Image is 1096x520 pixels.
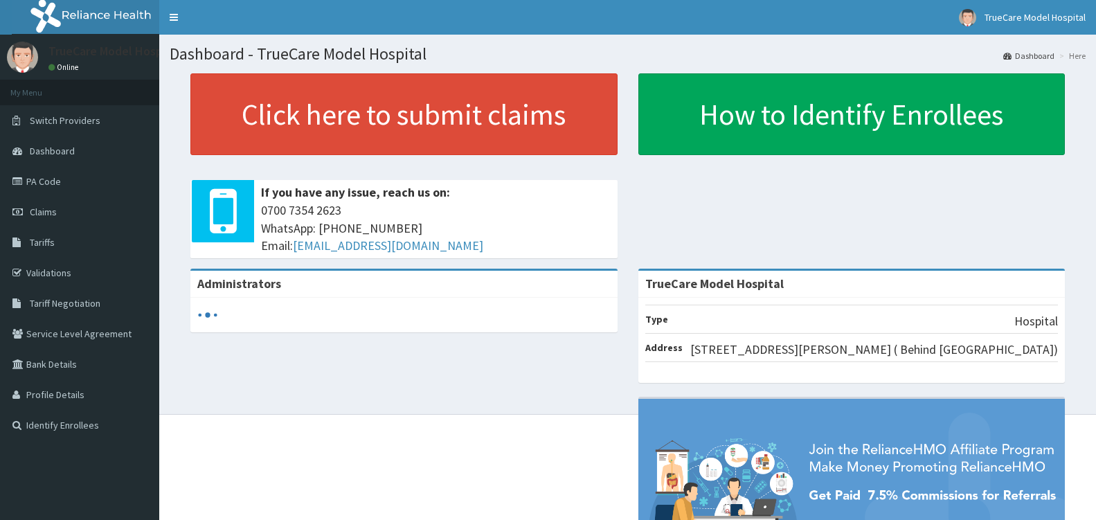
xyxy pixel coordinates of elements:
a: Click here to submit claims [190,73,618,155]
h1: Dashboard - TrueCare Model Hospital [170,45,1086,63]
img: User Image [959,9,976,26]
li: Here [1056,50,1086,62]
span: Tariffs [30,236,55,249]
span: Claims [30,206,57,218]
img: User Image [7,42,38,73]
span: 0700 7354 2623 WhatsApp: [PHONE_NUMBER] Email: [261,201,611,255]
span: Dashboard [30,145,75,157]
a: Online [48,62,82,72]
a: Dashboard [1003,50,1054,62]
span: Tariff Negotiation [30,297,100,310]
p: [STREET_ADDRESS][PERSON_NAME] ( Behind [GEOGRAPHIC_DATA]) [690,341,1058,359]
p: TrueCare Model Hospital [48,45,181,57]
span: TrueCare Model Hospital [985,11,1086,24]
svg: audio-loading [197,305,218,325]
strong: TrueCare Model Hospital [645,276,784,292]
b: Type [645,313,668,325]
b: If you have any issue, reach us on: [261,184,450,200]
a: [EMAIL_ADDRESS][DOMAIN_NAME] [293,237,483,253]
b: Address [645,341,683,354]
a: How to Identify Enrollees [638,73,1066,155]
p: Hospital [1014,312,1058,330]
b: Administrators [197,276,281,292]
span: Switch Providers [30,114,100,127]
